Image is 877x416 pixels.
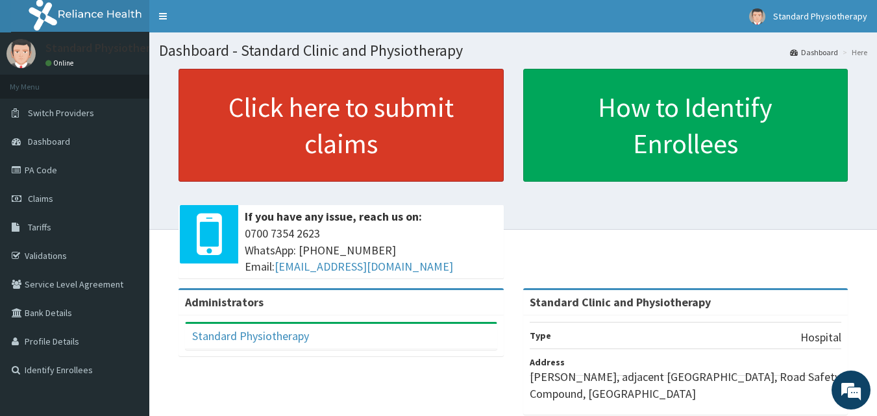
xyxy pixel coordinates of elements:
div: Minimize live chat window [213,6,244,38]
b: Type [530,330,551,341]
span: Tariffs [28,221,51,233]
b: If you have any issue, reach us on: [245,209,422,224]
img: d_794563401_company_1708531726252_794563401 [24,65,53,97]
li: Here [839,47,867,58]
p: [PERSON_NAME], adjacent [GEOGRAPHIC_DATA], Road Safety Compound, [GEOGRAPHIC_DATA] [530,369,842,402]
b: Administrators [185,295,264,310]
img: User Image [6,39,36,68]
textarea: Type your message and hit 'Enter' [6,278,247,323]
p: Standard Physiotherapy [45,42,168,54]
span: Dashboard [28,136,70,147]
div: Chat with us now [68,73,218,90]
a: How to Identify Enrollees [523,69,848,182]
h1: Dashboard - Standard Clinic and Physiotherapy [159,42,867,59]
span: Standard Physiotherapy [773,10,867,22]
strong: Standard Clinic and Physiotherapy [530,295,711,310]
img: User Image [749,8,765,25]
a: Click here to submit claims [179,69,504,182]
a: Online [45,58,77,67]
span: Claims [28,193,53,204]
span: 0700 7354 2623 WhatsApp: [PHONE_NUMBER] Email: [245,225,497,275]
a: Dashboard [790,47,838,58]
b: Address [530,356,565,368]
span: We're online! [75,125,179,256]
a: [EMAIL_ADDRESS][DOMAIN_NAME] [275,259,453,274]
span: Switch Providers [28,107,94,119]
p: Hospital [800,329,841,346]
a: Standard Physiotherapy [192,328,309,343]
